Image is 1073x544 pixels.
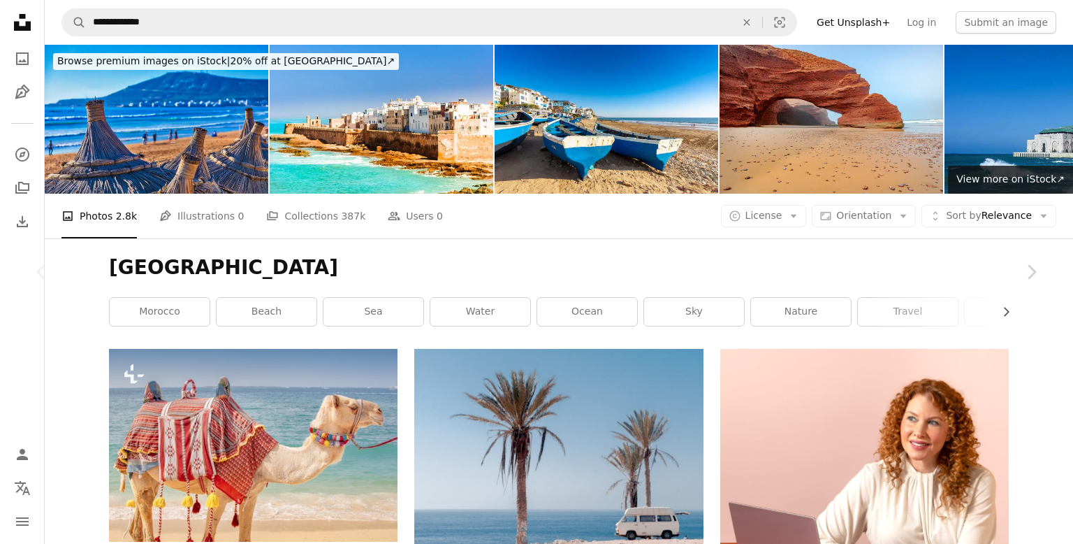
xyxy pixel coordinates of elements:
[414,454,703,466] a: white van near trees
[430,298,530,326] a: water
[270,45,493,194] img: View on old city of Essaouira in Morocco
[388,194,443,238] a: Users 0
[946,210,981,221] span: Sort by
[8,474,36,502] button: Language
[266,194,365,238] a: Collections 387k
[45,45,268,194] img: beach of Agadir
[238,208,244,224] span: 0
[61,8,797,36] form: Find visuals sitewide
[62,9,86,36] button: Search Unsplash
[8,508,36,536] button: Menu
[159,194,244,238] a: Illustrations 0
[110,298,210,326] a: morocco
[437,208,443,224] span: 0
[720,45,943,194] img: Historical footage of Camel Foot Legzira, Sidi Ifni, Morocco, North Africa
[495,45,718,194] img: The beach at Taghazout, Morocco
[858,298,958,326] a: travel
[948,166,1073,194] a: View more on iStock↗
[989,205,1073,339] a: Next
[8,174,36,202] a: Collections
[8,78,36,106] a: Illustrations
[956,173,1065,185] span: View more on iStock ↗
[731,9,762,36] button: Clear
[8,141,36,169] a: Explore
[8,45,36,73] a: Photos
[8,441,36,468] a: Log in / Sign up
[644,298,744,326] a: sky
[763,9,796,36] button: Visual search
[57,55,395,66] span: 20% off at [GEOGRAPHIC_DATA] ↗
[45,45,407,78] a: Browse premium images on iStock|20% off at [GEOGRAPHIC_DATA]↗
[965,298,1065,326] a: coast
[323,298,423,326] a: sea
[109,438,397,451] a: A decorated camel is waiting for tourists on the background of the sea. Travel adventures in Arab...
[57,55,230,66] span: Browse premium images on iStock |
[898,11,944,34] a: Log in
[921,205,1056,227] button: Sort byRelevance
[109,349,397,541] img: A decorated camel is waiting for tourists on the background of the sea. Travel adventures in Arab...
[751,298,851,326] a: nature
[745,210,782,221] span: License
[808,11,898,34] a: Get Unsplash+
[341,208,365,224] span: 387k
[217,298,316,326] a: beach
[109,255,1009,280] h1: [GEOGRAPHIC_DATA]
[946,209,1032,223] span: Relevance
[721,205,807,227] button: License
[836,210,891,221] span: Orientation
[812,205,916,227] button: Orientation
[956,11,1056,34] button: Submit an image
[537,298,637,326] a: ocean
